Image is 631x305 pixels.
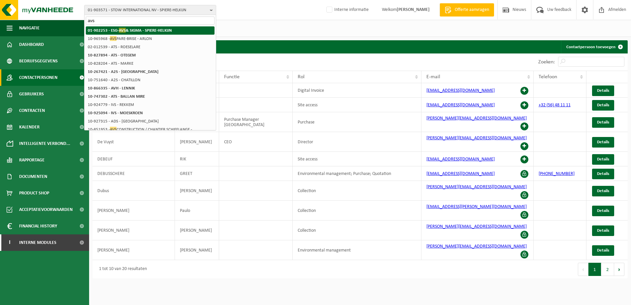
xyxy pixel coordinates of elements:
button: 01-903571 - STOW INTERNATIONAL NV - SPIERE-HELKIJN [84,5,216,15]
td: Dubus [92,181,175,201]
td: De Vuyst [92,132,175,152]
span: AVS [110,127,116,132]
span: AVS [110,36,116,41]
span: Navigatie [19,20,40,36]
span: Details [597,157,609,161]
td: Collection [293,220,421,240]
span: Details [597,189,609,193]
span: Interne modules [19,234,56,251]
span: Rapportage [19,152,45,168]
td: Collection [293,181,421,201]
strong: [PERSON_NAME] [397,7,430,12]
td: Purchase Manager [GEOGRAPHIC_DATA] [219,112,293,132]
td: Site access [293,98,421,112]
span: Details [597,120,609,124]
span: Documenten [19,168,47,185]
a: [PERSON_NAME][EMAIL_ADDRESS][DOMAIN_NAME] [426,136,527,141]
span: Kalender [19,119,40,135]
a: [EMAIL_ADDRESS][DOMAIN_NAME] [426,171,495,176]
a: Offerte aanvragen [440,3,494,17]
span: Telefoon [539,74,557,80]
td: [PERSON_NAME] [92,220,175,240]
span: Dashboard [19,36,44,53]
td: Collection [293,201,421,220]
span: Functie [224,74,240,80]
a: Details [592,169,614,179]
label: Zoeken: [538,59,555,65]
li: 10-927315 - ADS - [GEOGRAPHIC_DATA] [86,117,215,125]
strong: 10-827894 - ATS - OTEGEM [88,53,136,57]
td: [PERSON_NAME] [175,240,219,260]
td: Paulo [175,201,219,220]
span: Details [597,248,609,253]
li: 10-828204 - ATS - MARKE [86,59,215,68]
span: Details [597,228,609,233]
button: Previous [578,263,588,276]
button: 2 [601,263,614,276]
button: Next [614,263,624,276]
span: Details [597,88,609,93]
strong: 01-902253 - ESG- & SIGMA - SPIERE-HELKIJN [88,28,172,33]
span: Bedrijfsgegevens [19,53,58,69]
a: Contactpersoon toevoegen [561,40,627,53]
span: Details [597,140,609,144]
td: [PERSON_NAME] [175,132,219,152]
div: 1 tot 10 van 20 resultaten [96,263,147,275]
td: DEBUSSCHERE [92,166,175,181]
td: [PERSON_NAME] [92,201,175,220]
a: Details [592,100,614,111]
span: AVS [119,28,126,33]
td: Environmental management; Purchase; Quotation [293,166,421,181]
a: [PERSON_NAME][EMAIL_ADDRESS][DOMAIN_NAME] [426,116,527,121]
span: Financial History [19,218,57,234]
strong: 10-747302 - ATS - BALLAN MIRE [88,94,145,99]
a: Details [592,137,614,148]
a: Details [592,245,614,256]
span: Product Shop [19,185,49,201]
td: Director [293,132,421,152]
a: Details [592,186,614,196]
label: Interne informatie [325,5,369,15]
a: Details [592,206,614,216]
td: DEBEUF [92,152,175,166]
td: [PERSON_NAME] [175,220,219,240]
strong: 10-925094 - IVS - MOESKROEN [88,111,143,115]
span: Offerte aanvragen [453,7,491,13]
a: [PERSON_NAME][EMAIL_ADDRESS][DOMAIN_NAME] [426,224,527,229]
strong: 10-267421 - A2S - [GEOGRAPHIC_DATA] [88,70,158,74]
span: Details [597,172,609,176]
li: 10-851953 - CONSTRUCTION / CHANTIER SCHIFFLANGE - SCHIFFLANGE [86,125,215,139]
a: Details [592,154,614,165]
a: [EMAIL_ADDRESS][DOMAIN_NAME] [426,103,495,108]
span: Gebruikers [19,86,44,102]
a: [EMAIL_ADDRESS][DOMAIN_NAME] [426,88,495,93]
a: Details [592,117,614,128]
span: E-mail [426,74,440,80]
li: 10-751640 - A2S - CHATILLON [86,76,215,84]
td: CEO [219,132,293,152]
td: Digital Invoice [293,83,421,98]
li: 10-965968 - PARE-BRISE - ARLON [86,35,215,43]
span: Rol [298,74,305,80]
span: Contactpersonen [19,69,57,86]
a: [PHONE_NUMBER] [539,171,575,176]
strong: 10-866335 - AVH - LENNIK [88,86,135,90]
button: 1 [588,263,601,276]
li: 10-924779 - IVS - REKKEM [86,101,215,109]
td: GREET [175,166,219,181]
td: RIK [175,152,219,166]
a: [EMAIL_ADDRESS][PERSON_NAME][DOMAIN_NAME] [426,204,527,209]
a: [EMAIL_ADDRESS][DOMAIN_NAME] [426,157,495,162]
a: Details [592,85,614,96]
span: 01-903571 - STOW INTERNATIONAL NV - SPIERE-HELKIJN [88,5,207,15]
td: Site access [293,152,421,166]
span: Contracten [19,102,45,119]
td: [PERSON_NAME] [92,240,175,260]
span: I [7,234,13,251]
li: 02-012539 - ATS - ROESELARE [86,43,215,51]
td: Environmental management [293,240,421,260]
span: Acceptatievoorwaarden [19,201,73,218]
span: Intelligente verbond... [19,135,70,152]
td: [PERSON_NAME] [175,181,219,201]
a: [PERSON_NAME][EMAIL_ADDRESS][DOMAIN_NAME] [426,244,527,249]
